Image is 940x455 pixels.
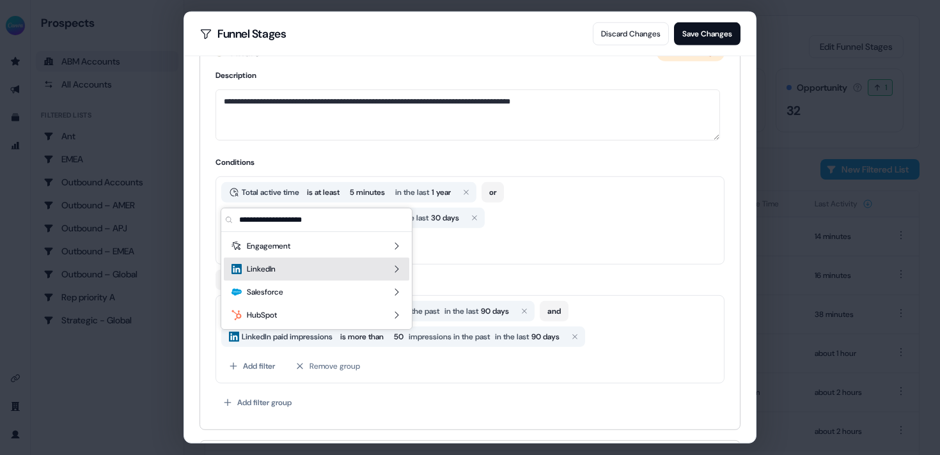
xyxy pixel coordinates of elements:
button: or [215,270,238,290]
button: Add filter [221,355,283,378]
span: Unsaved changes [668,47,719,59]
span: 5 minutes [350,186,385,199]
span: in the last [395,212,431,224]
h4: Conditions [215,156,725,169]
span: in the last [395,186,432,199]
h2: Funnel Stages [200,27,286,40]
span: in the last [444,305,478,318]
span: Total active time [239,186,302,199]
h3: Aware [231,45,260,61]
button: or [482,182,504,203]
span: Engagement [247,240,290,252]
span: in the last [495,330,529,343]
span: 50 [394,330,403,343]
button: and [540,301,568,321]
span: LinkedIn [247,263,276,275]
span: LinkedIn paid impressions [239,330,335,343]
button: Discard Changes [593,22,669,45]
button: Save Changes [674,22,740,45]
button: Remove group [288,355,368,378]
div: Suggestions [221,232,412,329]
span: HubSpot [247,309,277,321]
button: Add filter group [215,391,299,414]
h4: Description [215,69,725,82]
span: Salesforce [247,286,283,298]
span: impressions in the past [409,330,490,343]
